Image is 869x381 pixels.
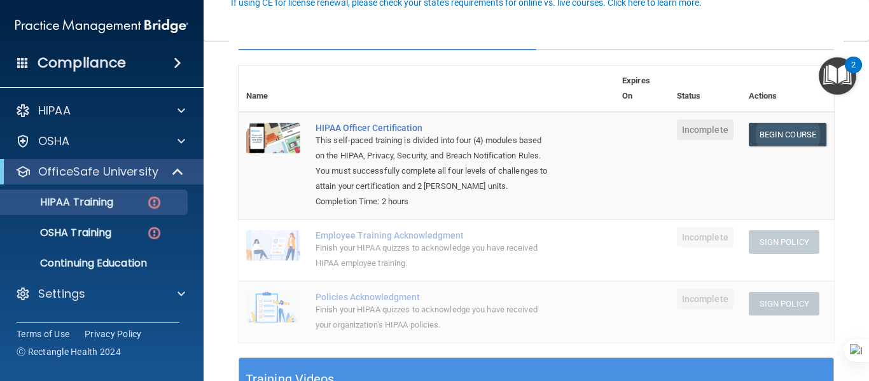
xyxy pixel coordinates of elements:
img: danger-circle.6113f641.png [146,195,162,211]
a: HIPAA [15,103,185,118]
div: This self-paced training is divided into four (4) modules based on the HIPAA, Privacy, Security, ... [316,133,551,194]
div: 2 [851,65,856,81]
img: PMB logo [15,13,188,39]
p: OSHA Training [8,226,111,239]
p: HIPAA Training [8,196,113,209]
a: Terms of Use [17,328,69,340]
a: OSHA [15,134,185,149]
p: Continuing Education [8,257,182,270]
span: Ⓒ Rectangle Health 2024 [17,345,121,358]
p: OSHA [38,134,70,149]
span: Incomplete [677,120,733,140]
h4: Compliance [38,54,126,72]
a: HIPAA Officer Certification [316,123,551,133]
th: Name [239,66,308,112]
div: Policies Acknowledgment [316,292,551,302]
button: Sign Policy [749,292,819,315]
div: Finish your HIPAA quizzes to acknowledge you have received HIPAA employee training. [316,240,551,271]
a: OfficeSafe University [15,164,184,179]
a: Begin Course [749,123,826,146]
th: Actions [741,66,834,112]
div: Employee Training Acknowledgment [316,230,551,240]
button: Sign Policy [749,230,819,254]
p: OfficeSafe University [38,164,158,179]
button: Open Resource Center, 2 new notifications [819,57,856,95]
th: Expires On [615,66,669,112]
a: Settings [15,286,185,301]
img: danger-circle.6113f641.png [146,225,162,241]
div: Completion Time: 2 hours [316,194,551,209]
span: Incomplete [677,289,733,309]
a: Privacy Policy [85,328,142,340]
th: Status [669,66,741,112]
p: HIPAA [38,103,71,118]
p: Settings [38,286,85,301]
div: Finish your HIPAA quizzes to acknowledge you have received your organization’s HIPAA policies. [316,302,551,333]
span: Incomplete [677,227,733,247]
